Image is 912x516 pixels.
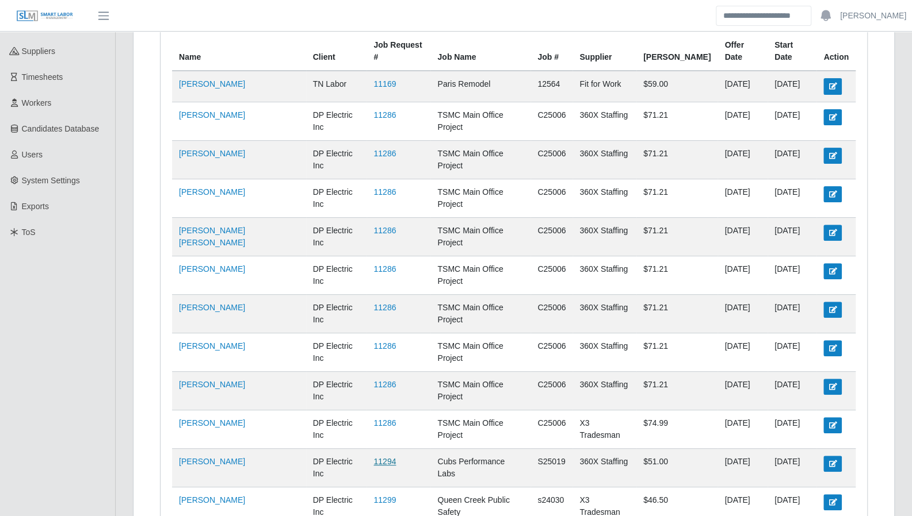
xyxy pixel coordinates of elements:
span: System Settings [22,176,80,185]
td: DP Electric Inc [306,371,367,410]
td: DP Electric Inc [306,179,367,217]
td: DP Electric Inc [306,256,367,294]
td: 360X Staffing [573,102,636,140]
td: DP Electric Inc [306,410,367,448]
span: Workers [22,98,52,107]
th: Action [816,32,856,71]
a: [PERSON_NAME] [179,457,245,466]
td: DP Electric Inc [306,333,367,371]
a: 11286 [373,380,396,389]
td: Cubs Performance Labs [430,448,531,487]
td: TSMC Main Office Project [430,256,531,294]
input: Search [716,6,811,26]
td: DP Electric Inc [306,140,367,179]
td: S25019 [531,448,573,487]
td: [DATE] [718,333,768,371]
td: [DATE] [768,448,816,487]
th: Job Request # [367,32,430,71]
td: 360X Staffing [573,256,636,294]
td: C25006 [531,217,573,256]
th: Job Name [430,32,531,71]
td: $74.99 [636,410,718,448]
td: [DATE] [718,179,768,217]
td: [DATE] [718,217,768,256]
td: C25006 [531,256,573,294]
td: C25006 [531,102,573,140]
td: TSMC Main Office Project [430,179,531,217]
td: 360X Staffing [573,140,636,179]
td: TSMC Main Office Project [430,410,531,448]
td: DP Electric Inc [306,217,367,256]
a: 11286 [373,341,396,351]
a: [PERSON_NAME] [PERSON_NAME] [179,226,245,247]
td: [DATE] [768,410,816,448]
a: 11286 [373,110,396,120]
th: Name [172,32,306,71]
a: 11286 [373,226,396,235]
a: [PERSON_NAME] [179,149,245,158]
a: 11169 [373,79,396,88]
span: Exports [22,202,49,211]
td: [DATE] [718,410,768,448]
a: [PERSON_NAME] [179,341,245,351]
td: X3 Tradesman [573,410,636,448]
a: 11286 [373,187,396,197]
td: TSMC Main Office Project [430,333,531,371]
td: $71.21 [636,217,718,256]
td: C25006 [531,371,573,410]
td: [DATE] [768,179,816,217]
a: [PERSON_NAME] [179,303,245,312]
td: $51.00 [636,448,718,487]
td: [DATE] [768,71,816,102]
td: 360X Staffing [573,294,636,333]
td: TSMC Main Office Project [430,102,531,140]
td: $71.21 [636,179,718,217]
td: [DATE] [718,256,768,294]
th: Offer Date [718,32,768,71]
span: ToS [22,228,36,237]
td: 12564 [531,71,573,102]
th: [PERSON_NAME] [636,32,718,71]
a: [PERSON_NAME] [179,187,245,197]
a: [PERSON_NAME] [179,380,245,389]
td: $71.21 [636,333,718,371]
td: [DATE] [718,140,768,179]
a: [PERSON_NAME] [179,79,245,88]
a: [PERSON_NAME] [840,10,906,22]
span: Timesheets [22,72,63,82]
td: [DATE] [718,294,768,333]
a: 11286 [373,149,396,158]
td: Fit for Work [573,71,636,102]
td: [DATE] [768,217,816,256]
a: 11294 [373,457,396,466]
td: 360X Staffing [573,371,636,410]
td: $71.21 [636,140,718,179]
td: DP Electric Inc [306,448,367,487]
a: 11286 [373,418,396,428]
td: 360X Staffing [573,333,636,371]
td: [DATE] [768,371,816,410]
td: C25006 [531,140,573,179]
td: [DATE] [768,294,816,333]
td: $71.21 [636,256,718,294]
td: $71.21 [636,371,718,410]
td: [DATE] [718,71,768,102]
a: [PERSON_NAME] [179,418,245,428]
td: DP Electric Inc [306,294,367,333]
td: [DATE] [768,102,816,140]
a: 11286 [373,303,396,312]
td: TSMC Main Office Project [430,217,531,256]
a: [PERSON_NAME] [179,264,245,274]
span: Candidates Database [22,124,100,133]
td: [DATE] [768,333,816,371]
td: [DATE] [718,448,768,487]
td: C25006 [531,333,573,371]
td: [DATE] [768,140,816,179]
a: 11286 [373,264,396,274]
td: [DATE] [718,102,768,140]
td: TSMC Main Office Project [430,294,531,333]
td: C25006 [531,410,573,448]
th: Supplier [573,32,636,71]
th: Client [306,32,367,71]
a: [PERSON_NAME] [179,110,245,120]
